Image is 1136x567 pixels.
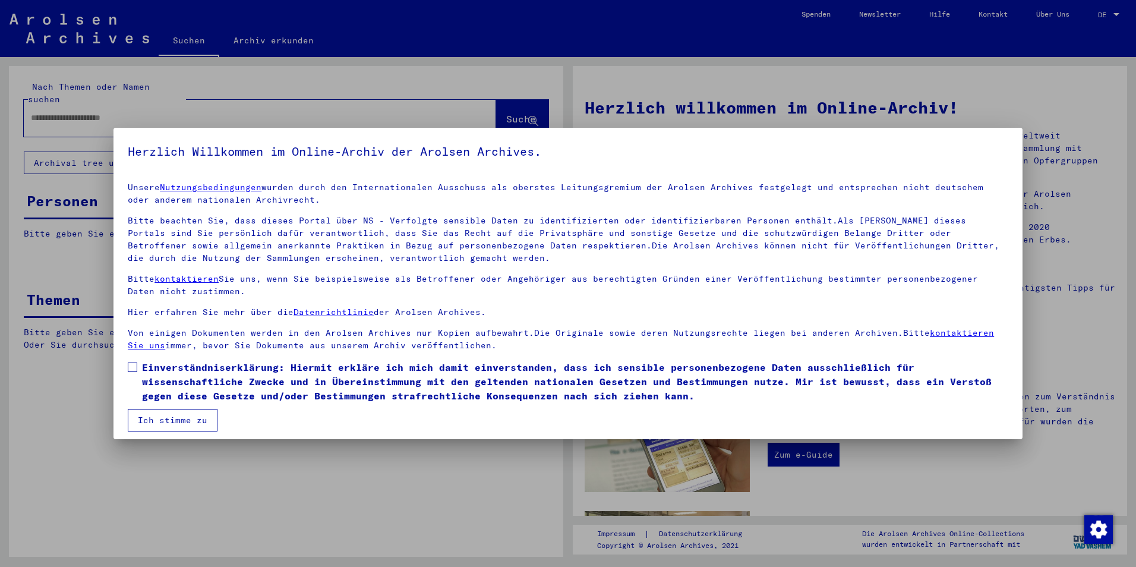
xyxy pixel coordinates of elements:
p: Unsere wurden durch den Internationalen Ausschuss als oberstes Leitungsgremium der Arolsen Archiv... [128,181,1008,206]
div: Zustimmung ändern [1084,515,1112,543]
p: Hier erfahren Sie mehr über die der Arolsen Archives. [128,306,1008,319]
a: kontaktieren Sie uns [128,327,994,351]
img: Zustimmung ändern [1084,515,1113,544]
p: Bitte beachten Sie, dass dieses Portal über NS - Verfolgte sensible Daten zu identifizierten oder... [128,215,1008,264]
p: Von einigen Dokumenten werden in den Arolsen Archives nur Kopien aufbewahrt.Die Originale sowie d... [128,327,1008,352]
p: Bitte Sie uns, wenn Sie beispielsweise als Betroffener oder Angehöriger aus berechtigten Gründen ... [128,273,1008,298]
a: Datenrichtlinie [294,307,374,317]
h5: Herzlich Willkommen im Online-Archiv der Arolsen Archives. [128,142,1008,161]
span: Einverständniserklärung: Hiermit erkläre ich mich damit einverstanden, dass ich sensible personen... [142,360,1008,403]
a: kontaktieren [154,273,219,284]
a: Nutzungsbedingungen [160,182,261,193]
button: Ich stimme zu [128,409,217,431]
